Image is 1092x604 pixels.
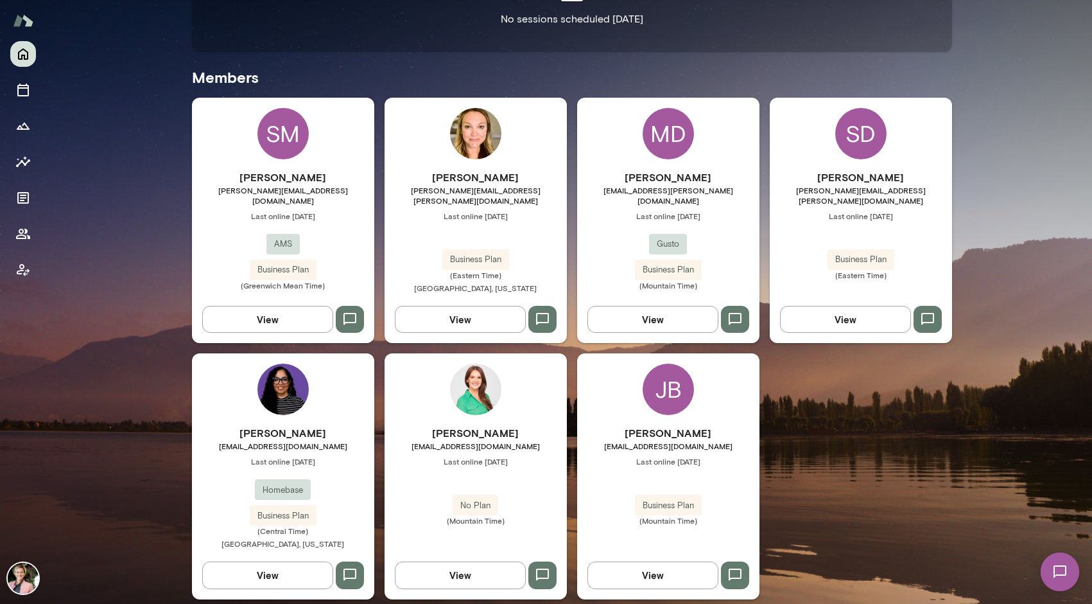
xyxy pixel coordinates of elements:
[385,170,567,185] h6: [PERSON_NAME]
[649,238,687,251] span: Gusto
[257,364,309,415] img: Cassidy Edwards
[13,8,33,33] img: Mento
[10,185,36,211] button: Documents
[385,456,567,466] span: Last online [DATE]
[250,263,316,276] span: Business Plan
[577,170,759,185] h6: [PERSON_NAME]
[635,263,702,276] span: Business Plan
[385,515,567,526] span: (Mountain Time)
[450,364,501,415] img: Alyce Bofferding
[770,270,952,280] span: (Eastern Time)
[192,456,374,466] span: Last online [DATE]
[385,185,567,206] span: [PERSON_NAME][EMAIL_ADDRESS][PERSON_NAME][DOMAIN_NAME]
[450,108,501,159] img: Amanda Olson
[385,441,567,451] span: [EMAIL_ADDRESS][DOMAIN_NAME]
[770,185,952,206] span: [PERSON_NAME][EMAIL_ADDRESS][PERSON_NAME][DOMAIN_NAME]
[192,170,374,185] h6: [PERSON_NAME]
[385,425,567,441] h6: [PERSON_NAME]
[453,499,498,512] span: No Plan
[577,441,759,451] span: [EMAIL_ADDRESS][DOMAIN_NAME]
[577,280,759,290] span: (Mountain Time)
[442,253,509,266] span: Business Plan
[643,364,694,415] div: JB
[221,539,344,548] span: [GEOGRAPHIC_DATA], [US_STATE]
[8,563,39,594] img: Kelly K. Oliver
[192,526,374,536] span: (Central Time)
[577,425,759,441] h6: [PERSON_NAME]
[828,253,894,266] span: Business Plan
[257,108,309,159] div: SM
[501,12,643,27] p: No sessions scheduled [DATE]
[10,149,36,175] button: Insights
[202,562,333,589] button: View
[192,441,374,451] span: [EMAIL_ADDRESS][DOMAIN_NAME]
[10,41,36,67] button: Home
[577,456,759,466] span: Last online [DATE]
[10,113,36,139] button: Growth Plan
[835,108,887,159] div: SD
[577,185,759,206] span: [EMAIL_ADDRESS][PERSON_NAME][DOMAIN_NAME]
[770,170,952,185] h6: [PERSON_NAME]
[10,77,36,103] button: Sessions
[577,515,759,526] span: (Mountain Time)
[10,257,36,283] button: Client app
[587,562,718,589] button: View
[192,280,374,290] span: (Greenwich Mean Time)
[10,221,36,247] button: Members
[780,306,911,333] button: View
[385,270,567,280] span: (Eastern Time)
[192,185,374,206] span: [PERSON_NAME][EMAIL_ADDRESS][DOMAIN_NAME]
[255,484,311,497] span: Homebase
[635,499,702,512] span: Business Plan
[414,283,537,292] span: [GEOGRAPHIC_DATA], [US_STATE]
[202,306,333,333] button: View
[266,238,300,251] span: AMS
[395,306,526,333] button: View
[250,510,316,522] span: Business Plan
[643,108,694,159] div: MD
[395,562,526,589] button: View
[385,211,567,221] span: Last online [DATE]
[770,211,952,221] span: Last online [DATE]
[192,211,374,221] span: Last online [DATE]
[577,211,759,221] span: Last online [DATE]
[192,67,952,87] h5: Members
[192,425,374,441] h6: [PERSON_NAME]
[587,306,718,333] button: View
